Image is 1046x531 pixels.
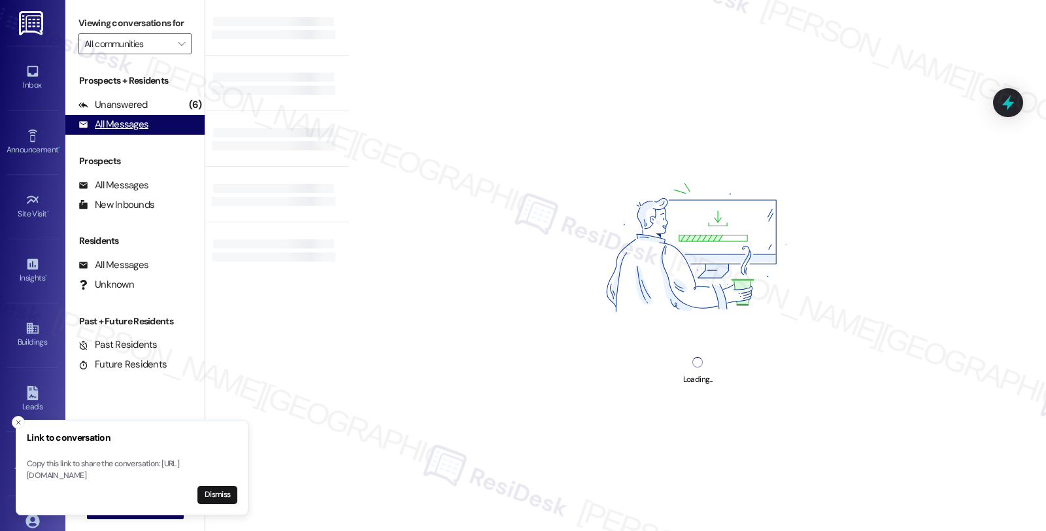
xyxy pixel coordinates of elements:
[7,189,59,224] a: Site Visit •
[27,458,237,481] p: Copy this link to share the conversation: [URL][DOMAIN_NAME]
[58,143,60,152] span: •
[7,446,59,481] a: Templates •
[65,315,205,328] div: Past + Future Residents
[47,207,49,216] span: •
[683,373,713,386] div: Loading...
[7,60,59,95] a: Inbox
[78,13,192,33] label: Viewing conversations for
[84,33,171,54] input: All communities
[7,253,59,288] a: Insights •
[12,416,25,429] button: Close toast
[19,11,46,35] img: ResiDesk Logo
[65,154,205,168] div: Prospects
[78,198,154,212] div: New Inbounds
[186,95,205,115] div: (6)
[7,382,59,417] a: Leads
[78,278,134,292] div: Unknown
[78,358,167,371] div: Future Residents
[65,234,205,248] div: Residents
[7,317,59,352] a: Buildings
[78,179,148,192] div: All Messages
[78,258,148,272] div: All Messages
[78,118,148,131] div: All Messages
[197,486,237,504] button: Dismiss
[178,39,185,49] i: 
[78,98,148,112] div: Unanswered
[45,271,47,281] span: •
[27,431,237,445] h3: Link to conversation
[78,338,158,352] div: Past Residents
[65,74,205,88] div: Prospects + Residents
